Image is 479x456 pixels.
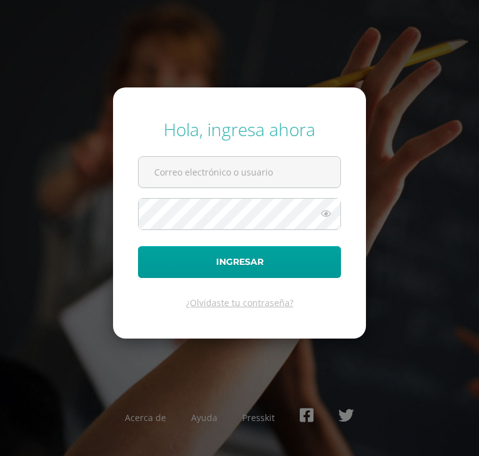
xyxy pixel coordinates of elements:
a: Presskit [242,412,275,424]
div: Hola, ingresa ahora [138,117,341,141]
a: Ayuda [191,412,217,424]
input: Correo electrónico o usuario [139,157,340,187]
button: Ingresar [138,246,341,278]
a: ¿Olvidaste tu contraseña? [186,297,294,309]
a: Acerca de [125,412,166,424]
